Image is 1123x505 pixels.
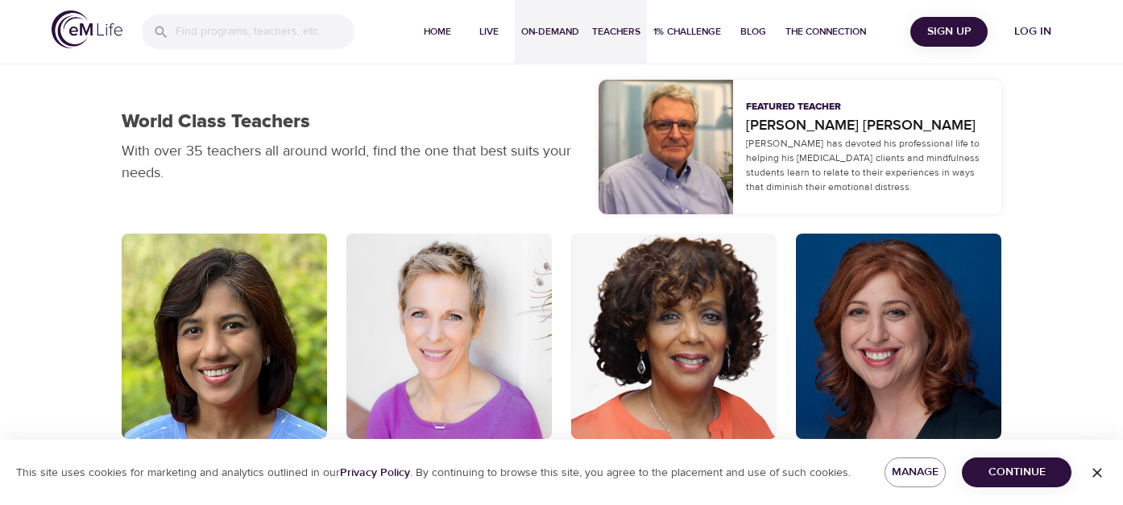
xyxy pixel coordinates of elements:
span: On-Demand [521,23,579,40]
span: Live [470,23,508,40]
span: Manage [897,462,934,482]
a: [PERSON_NAME] [PERSON_NAME] [746,114,988,136]
span: Log in [1001,22,1065,42]
p: Featured Teacher [746,100,841,114]
a: Privacy Policy [340,466,410,480]
span: Sign Up [917,22,981,42]
input: Find programs, teachers, etc... [176,14,354,49]
button: Log in [994,17,1071,47]
span: 1% Challenge [653,23,721,40]
button: Sign Up [910,17,988,47]
h1: World Class Teachers [122,110,310,134]
span: Continue [975,462,1059,482]
span: Home [418,23,457,40]
span: Teachers [592,23,640,40]
button: Continue [962,457,1071,487]
span: Blog [734,23,773,40]
span: The Connection [785,23,866,40]
button: Manage [885,457,947,487]
img: logo [52,10,122,48]
p: [PERSON_NAME] has devoted his professional life to helping his [MEDICAL_DATA] clients and mindful... [746,136,988,194]
p: With over 35 teachers all around world, find the one that best suits your needs. [122,140,579,184]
